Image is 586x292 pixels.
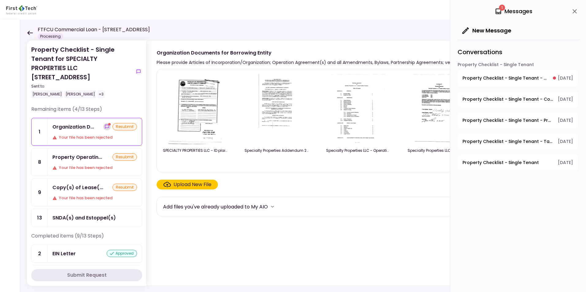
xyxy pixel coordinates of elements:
span: Property Checklist - Single Tenant - Organization Documents for Borrowing Entity [462,75,549,81]
span: [DATE] [558,159,573,166]
div: Upload New File [173,181,211,188]
button: open-conversation [458,155,578,171]
div: SNDA(s) and Estoppel(s) [52,214,116,222]
div: Organization Documents for Borrowing Entity [157,49,516,57]
span: [DATE] [558,138,573,145]
div: Your file has been rejected [52,165,137,171]
span: Property Checklist - Single Tenant [462,159,539,166]
h1: FTFCU Commercial Loan - [STREET_ADDRESS] [38,26,150,33]
div: Remaining items (4/13 Steps) [31,106,142,118]
div: Specialty Properties LLC - Operating Agreement First Amendment.pdf [408,148,472,153]
div: Organization Documents for Borrowing Entity [52,123,94,131]
span: [DATE] [558,117,573,124]
div: EIN Letter [52,250,76,257]
button: open-conversation [458,91,578,107]
a: 9Copy(s) of Lease(s) and Amendment(s)resubmitYour file has been rejected [31,178,142,206]
a: 8Property Operating StatementsresubmitYour file has been rejected [31,148,142,176]
button: open-conversation [458,70,578,86]
div: approved [107,250,137,257]
div: Organization Documents for Borrowing EntityPlease provide Articles of Incorporation/Organization;... [146,40,574,286]
div: [PERSON_NAME] [64,90,96,98]
div: Specialty Properties LLC - Operating Agreement.pdf [326,148,390,153]
div: Sent to: [31,84,132,89]
button: show-messages [135,68,142,75]
div: Completed items (9/13 Steps) [31,232,142,245]
div: Your file has been rejected [52,195,137,201]
div: 2 [32,245,48,262]
div: resubmit [112,153,137,161]
button: close [569,6,580,17]
a: 1Organization Documents for Borrowing Entityshow-messagesresubmitYour file has been rejected [31,118,142,146]
div: Property Checklist - Single Tenant [458,62,578,70]
div: resubmit [112,184,137,191]
div: [PERSON_NAME] [31,90,63,98]
div: Messages [495,7,532,16]
span: [DATE] [558,96,573,103]
div: Your file has been rejected [52,134,137,140]
button: show-messages [103,123,111,130]
a: 2EIN Letterapproved [31,245,142,263]
button: Submit Request [31,269,142,281]
div: 9 [32,179,48,206]
button: more [268,202,277,211]
div: 13 [32,209,48,226]
button: New Message [458,23,516,39]
div: Specialty Properties Addendum 2.pdf [245,148,309,153]
span: Property Checklist - Single Tenant - Property Operating Statements [462,117,554,124]
div: SPECIALTY PROPERTIES LLC - ID plain copy.pdf [163,148,227,153]
div: +3 [97,90,105,98]
div: Processing [38,33,63,39]
button: open-conversation [458,112,578,129]
button: open-conversation [458,133,578,150]
div: Submit Request [67,271,107,279]
div: 1 [32,118,48,145]
div: Add files you've already uploaded to My AIO [163,203,268,211]
img: Partner icon [6,5,37,14]
div: Please provide Articles of Incorporation/Organization; Operation Agreement(s) and all Amendments,... [157,59,516,66]
div: Copy(s) of Lease(s) and Amendment(s) [52,184,103,191]
div: Property Checklist - Single Tenant for SPECIALTY PROPERTIES LLC [STREET_ADDRESS] [31,45,132,98]
a: 13SNDA(s) and Estoppel(s) [31,209,142,227]
span: [DATE] [558,75,573,81]
span: 1 [499,5,505,11]
div: resubmit [112,123,137,130]
div: Conversations [458,40,580,62]
div: Property Operating Statements [52,153,102,161]
div: 8 [32,148,48,176]
span: Property Checklist - Single Tenant - Copy(s) of Lease(s) and Amendment(s) [462,96,554,103]
span: Property Checklist - Single Tenant - Tax Return - Borrower [462,138,554,145]
span: Click here to upload the required document [157,180,218,189]
a: 3Financial Statement - Borrowerapproved [31,265,142,283]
